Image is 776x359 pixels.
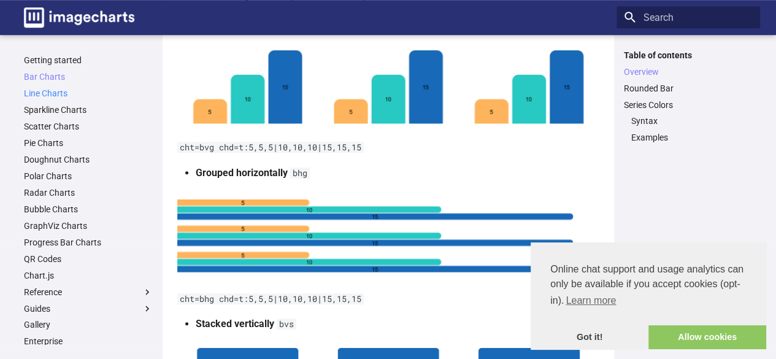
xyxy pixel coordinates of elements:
a: Syntax [631,115,753,126]
img: chart [177,39,599,129]
strong: Stacked vertically [196,318,274,330]
nav: Series Colors [624,115,753,143]
a: Enterprise [24,336,153,347]
label: Reference [24,287,153,298]
a: Chart.js [24,270,153,281]
a: Pie Charts [24,137,153,149]
a: Rounded Bar [624,83,753,94]
span: Online chat support and usage analytics can only be available if you accept cookies (opt-in). [550,262,747,310]
strong: Grouped horizontally [196,167,288,179]
a: Examples [631,132,753,143]
code: cht=bhg chd=t:5,5,5|10,10,10|15,15,15 [177,293,364,304]
a: Bar Charts [24,71,153,82]
a: Overview [624,66,753,77]
code: bvs [277,318,296,330]
label: Guides [24,303,153,314]
a: dismiss cookie message [531,325,648,350]
a: Doughnut Charts [24,154,153,165]
a: Scatter Charts [24,121,153,132]
img: logo [24,7,134,28]
code: bhg [290,168,310,179]
a: learn more about cookies [564,291,618,310]
a: Line Charts [24,88,153,99]
img: chart [177,190,599,280]
a: Getting started [24,55,153,66]
a: Polar Charts [24,171,153,182]
a: Progress Bar Charts [24,237,153,248]
div: cookieconsent [531,242,766,349]
a: GraphViz Charts [24,220,153,231]
a: Gallery [24,319,153,330]
a: Series Colors [624,99,753,110]
a: Image-Charts documentation [19,2,139,33]
nav: Table of contents [617,50,760,144]
a: Bubble Charts [24,204,153,215]
label: Table of contents [617,50,760,61]
a: Sparkline Charts [24,104,153,115]
a: Radar Charts [24,187,153,198]
code: cht=bvg chd=t:5,5,5|10,10,10|15,15,15 [177,142,364,153]
a: allow cookies [648,325,766,350]
a: QR Codes [24,253,153,264]
input: Search [617,6,760,28]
